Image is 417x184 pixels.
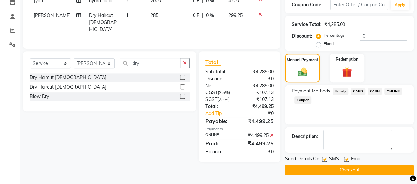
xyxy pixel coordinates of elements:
span: Coupon [294,96,311,104]
div: Dry Haircut [DEMOGRAPHIC_DATA] [30,84,106,91]
span: Email [351,155,362,164]
div: ONLINE [200,132,240,139]
span: Dry Haircut [DEMOGRAPHIC_DATA] [89,13,117,32]
span: 2.5% [219,97,228,102]
span: 285 [150,13,158,18]
div: ₹107.13 [239,89,279,96]
span: CGST [205,90,218,95]
span: 2.5% [219,90,229,95]
span: 299.25 [228,13,242,18]
div: ₹4,285.00 [239,82,279,89]
span: Payment Methods [292,88,330,94]
div: ₹4,285.00 [324,21,345,28]
div: ₹0 [239,75,279,82]
label: Percentage [324,32,345,38]
span: 1 [126,13,129,18]
span: Family [333,88,348,95]
div: Sub Total: [200,68,240,75]
img: _cash.svg [295,67,310,77]
a: Add Tip [200,110,246,117]
button: Checkout [285,165,414,175]
div: Description: [292,133,318,140]
div: Payments [205,126,274,132]
span: [PERSON_NAME] [34,13,71,18]
div: Payable: [200,117,240,125]
span: SMS [329,155,339,164]
div: Coupon Code [292,1,330,8]
span: Total [205,59,221,66]
div: Dry Haircut [DEMOGRAPHIC_DATA] [30,74,106,81]
span: SGST [205,96,217,102]
span: | [202,12,203,19]
input: Search or Scan [120,58,180,68]
div: ₹4,499.25 [239,139,279,147]
div: Balance : [200,148,240,155]
div: Net: [200,82,240,89]
div: ₹4,285.00 [239,68,279,75]
div: ₹0 [246,110,279,117]
label: Redemption [336,56,358,62]
div: ( ) [200,96,240,103]
div: ( ) [200,89,240,96]
div: Discount: [292,33,312,39]
span: CASH [368,88,382,95]
span: Send Details On [285,155,319,164]
div: Blow Dry [30,93,49,100]
div: ₹4,499.25 [239,132,279,139]
div: ₹0 [239,148,279,155]
span: CARD [351,88,365,95]
label: Fixed [324,41,334,47]
div: ₹4,499.25 [239,103,279,110]
img: _gift.svg [339,66,355,78]
span: ONLINE [384,88,402,95]
div: Service Total: [292,21,322,28]
div: Discount: [200,75,240,82]
span: 0 F [193,12,199,19]
div: Total: [200,103,240,110]
div: ₹4,499.25 [239,117,279,125]
div: Paid: [200,139,240,147]
span: 0 % [206,12,214,19]
label: Manual Payment [287,57,318,63]
div: ₹107.13 [239,96,279,103]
